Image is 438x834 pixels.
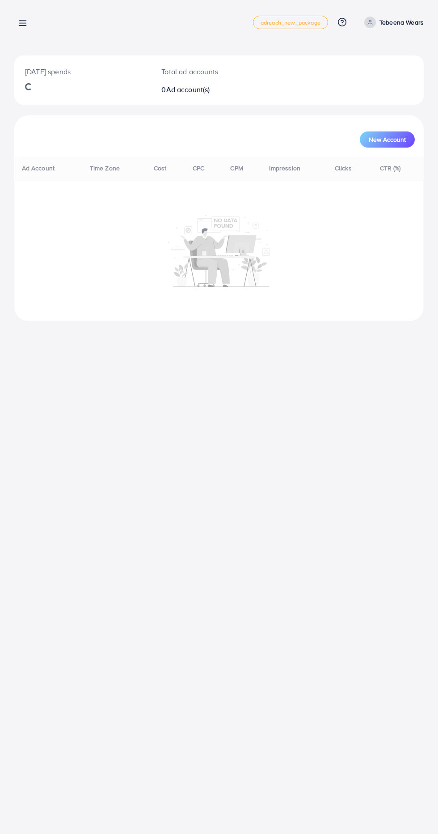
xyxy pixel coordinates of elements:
[261,20,320,25] span: adreach_new_package
[161,85,242,94] h2: 0
[360,131,415,148] button: New Account
[25,66,140,77] p: [DATE] spends
[379,17,424,28] p: Tebeena Wears
[361,17,424,28] a: Tebeena Wears
[369,136,406,143] span: New Account
[161,66,242,77] p: Total ad accounts
[253,16,328,29] a: adreach_new_package
[166,85,210,94] span: Ad account(s)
